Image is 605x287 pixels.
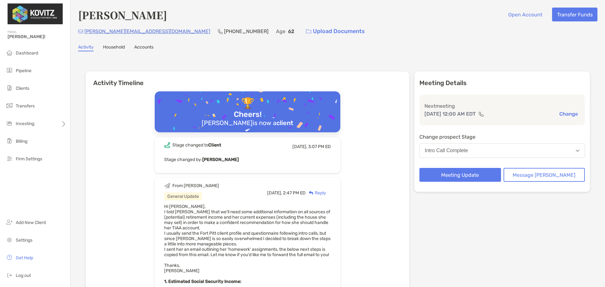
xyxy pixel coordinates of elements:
[16,86,29,91] span: Clients
[16,139,27,144] span: Billing
[276,27,285,35] p: Age
[155,91,340,146] img: Confetti
[6,271,13,279] img: logout icon
[103,44,125,51] a: Household
[576,150,579,152] img: Open dropdown arrow
[419,143,585,158] button: Intro Call Complete
[16,220,46,225] span: Add New Client
[78,30,83,33] img: Email Icon
[8,34,66,39] span: [PERSON_NAME]!
[172,142,221,148] div: Stage changed to
[16,255,33,261] span: Get Help
[202,157,239,162] b: [PERSON_NAME]
[308,144,331,149] span: 3:07 PM ED
[302,25,369,38] a: Upload Documents
[504,168,585,182] button: Message [PERSON_NAME]
[78,44,94,51] a: Activity
[6,49,13,56] img: dashboard icon
[6,236,13,244] img: settings icon
[84,27,210,35] p: [PERSON_NAME][EMAIL_ADDRESS][DOMAIN_NAME]
[16,273,31,278] span: Log out
[16,103,35,109] span: Transfers
[267,190,282,196] span: [DATE],
[6,66,13,74] img: pipeline icon
[424,102,580,110] p: Next meeting
[239,97,257,110] div: 🏆
[288,27,294,35] p: 62
[419,133,585,141] p: Change prospect Stage
[6,254,13,261] img: get-help icon
[134,44,153,51] a: Accounts
[78,8,167,22] h4: [PERSON_NAME]
[276,119,293,127] b: client
[6,119,13,127] img: investing icon
[218,29,223,34] img: Phone Icon
[172,183,219,188] div: From [PERSON_NAME]
[16,121,34,126] span: Investing
[164,192,202,200] div: General Update
[503,8,547,21] button: Open Account
[552,8,597,21] button: Transfer Funds
[164,183,170,189] img: Event icon
[199,119,296,127] div: [PERSON_NAME] is now a
[231,110,264,119] div: Cheers!
[6,155,13,162] img: firm-settings icon
[419,79,585,87] p: Meeting Details
[424,110,476,118] p: [DATE] 12:00 AM EDT
[6,218,13,226] img: add_new_client icon
[6,102,13,109] img: transfers icon
[478,112,484,117] img: communication type
[283,190,306,196] span: 2:47 PM ED
[309,191,314,195] img: Reply icon
[224,27,268,35] p: [PHONE_NUMBER]
[86,72,409,87] h6: Activity Timeline
[208,142,221,148] b: Client
[6,84,13,92] img: clients icon
[419,168,501,182] button: Meeting Update
[164,279,241,284] strong: 1. Estimated Social Security Income:
[6,137,13,145] img: billing icon
[16,156,42,162] span: Firm Settings
[164,156,331,164] p: Stage changed by:
[16,68,32,73] span: Pipeline
[292,144,307,149] span: [DATE],
[557,111,580,117] button: Change
[164,142,170,148] img: Event icon
[8,3,63,25] img: Zoe Logo
[425,148,468,153] div: Intro Call Complete
[306,29,311,34] img: button icon
[16,50,38,56] span: Dashboard
[306,190,326,196] div: Reply
[16,238,32,243] span: Settings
